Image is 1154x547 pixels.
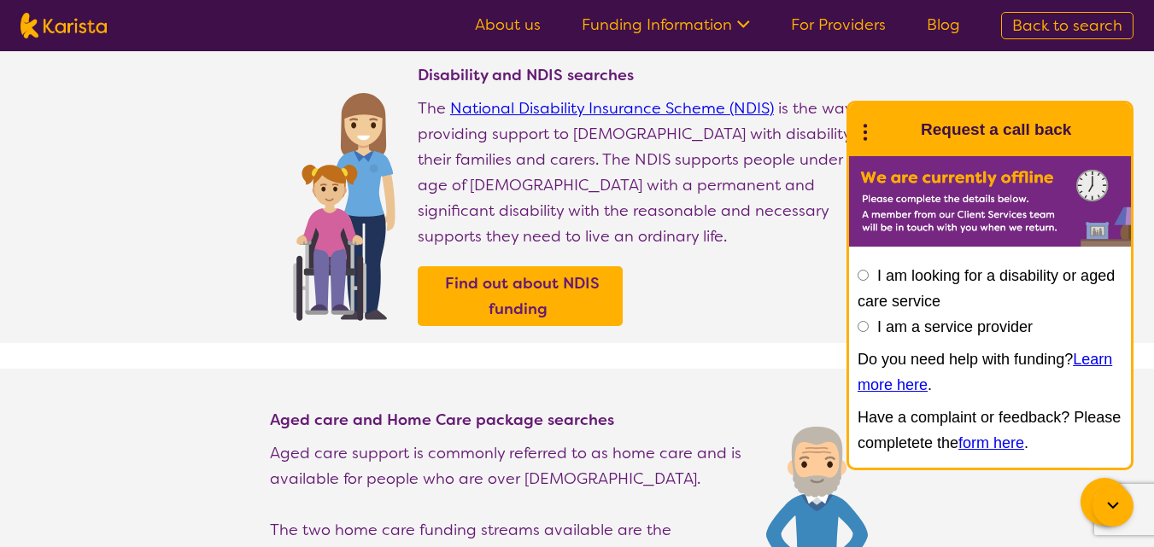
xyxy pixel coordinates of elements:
[418,96,885,249] p: The is the way of providing support to [DEMOGRAPHIC_DATA] with disability, their families and car...
[21,13,107,38] img: Karista logo
[858,346,1122,398] p: Do you need help with funding? .
[1078,475,1131,528] iframe: Chat Window
[422,271,618,322] a: Find out about NDIS funding
[927,15,960,35] a: Blog
[849,156,1131,247] img: Karista offline chat form to request call back
[582,15,750,35] a: Funding Information
[858,267,1115,310] label: I am looking for a disability or aged care service
[876,113,911,147] img: Karista
[858,404,1122,456] p: Have a complaint or feedback? Please completete the .
[450,98,774,119] a: National Disability Insurance Scheme (NDIS)
[270,440,749,492] p: Aged care support is commonly referred to as home care and is available for people who are over [...
[1012,15,1122,36] span: Back to search
[287,82,401,321] img: Find NDIS and Disability services and providers
[475,15,541,35] a: About us
[921,117,1071,143] h1: Request a call back
[877,318,1033,335] label: I am a service provider
[418,65,885,85] h4: Disability and NDIS searches
[958,434,1024,451] a: form here
[445,273,600,319] b: Find out about NDIS funding
[270,410,749,430] h4: Aged care and Home Care package searches
[1001,12,1133,39] a: Back to search
[791,15,886,35] a: For Providers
